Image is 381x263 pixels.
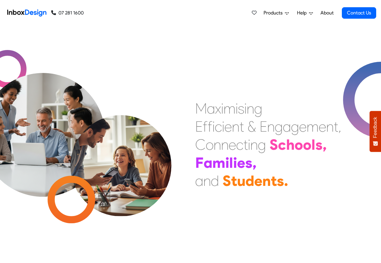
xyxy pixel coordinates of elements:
div: e [299,117,307,136]
div: i [244,99,247,117]
div: l [311,136,315,154]
a: About [319,7,335,19]
div: n [247,99,254,117]
div: t [239,117,244,136]
div: a [204,154,212,172]
div: s [315,136,323,154]
div: i [212,117,215,136]
div: e [254,172,262,190]
div: i [236,99,238,117]
div: c [215,117,222,136]
div: t [243,136,248,154]
div: . [284,172,288,190]
div: M [195,99,207,117]
div: i [222,117,224,136]
div: n [214,136,221,154]
div: e [229,136,236,154]
div: f [203,117,208,136]
div: a [283,117,291,136]
div: n [326,117,334,136]
div: o [303,136,311,154]
div: i [221,99,223,117]
div: n [203,172,211,190]
div: n [267,117,275,136]
div: n [250,136,258,154]
div: Maximising Efficient & Engagement, Connecting Schools, Families, and Students. [195,99,341,190]
a: Products [261,7,291,19]
div: g [254,99,262,117]
div: g [291,117,299,136]
div: , [323,136,327,154]
div: n [232,117,239,136]
div: s [277,172,284,190]
div: g [258,136,266,154]
div: l [229,154,233,172]
div: i [225,154,229,172]
div: d [211,172,219,190]
div: S [223,172,231,190]
div: u [237,172,245,190]
div: x [215,99,221,117]
div: E [195,117,203,136]
div: c [278,136,286,154]
div: a [195,172,203,190]
div: & [248,117,256,136]
span: Feedback [373,117,378,138]
div: E [260,117,267,136]
img: parents_with_child.png [58,90,184,216]
div: i [248,136,250,154]
div: , [338,117,341,136]
button: Feedback - Show survey [370,111,381,152]
div: c [236,136,243,154]
div: s [238,99,244,117]
div: a [207,99,215,117]
div: m [307,117,319,136]
a: Contact Us [342,7,376,19]
div: g [275,117,283,136]
div: h [286,136,295,154]
a: Help [295,7,315,19]
div: S [270,136,278,154]
div: e [224,117,232,136]
div: e [319,117,326,136]
div: m [212,154,225,172]
div: i [233,154,237,172]
span: Products [264,9,285,17]
div: n [221,136,229,154]
a: 07 281 1600 [51,9,84,17]
div: C [195,136,206,154]
div: F [195,154,204,172]
div: f [208,117,212,136]
div: s [245,154,252,172]
div: m [223,99,236,117]
div: o [206,136,214,154]
div: t [271,172,277,190]
div: o [295,136,303,154]
span: Help [297,9,309,17]
div: , [252,154,257,172]
div: t [231,172,237,190]
div: n [262,172,271,190]
div: e [237,154,245,172]
div: d [245,172,254,190]
div: t [334,117,338,136]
